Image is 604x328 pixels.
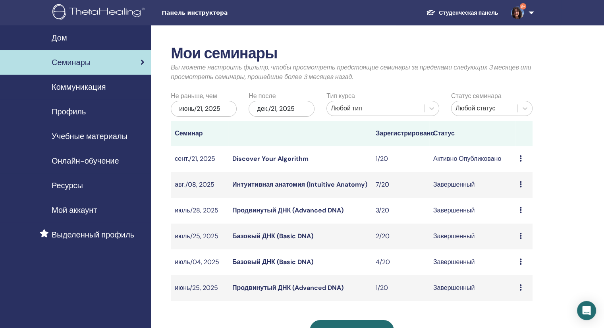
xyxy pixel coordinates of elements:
label: Статус семинара [451,91,502,101]
span: 9+ [520,3,526,10]
label: Не после [249,91,276,101]
span: Коммуникация [52,81,106,93]
td: Завершенный [429,249,515,275]
td: 1/20 [372,146,429,172]
img: default.jpg [511,6,524,19]
td: Завершенный [429,224,515,249]
td: 1/20 [372,275,429,301]
span: Ресурсы [52,179,83,191]
td: Завершенный [429,275,515,301]
label: Тип курса [326,91,355,101]
td: Активно Опубликовано [429,146,515,172]
span: Мой аккаунт [52,204,97,216]
span: Онлайн-обучение [52,155,119,167]
img: graduation-cap-white.svg [426,9,436,16]
span: Выделенный профиль [52,229,134,241]
div: Любой статус [455,104,513,113]
td: 7/20 [372,172,429,198]
a: Discover Your Algorithm [232,154,309,163]
th: Семинар [171,121,228,146]
span: Семинары [52,56,91,68]
td: июль/28, 2025 [171,198,228,224]
td: июль/25, 2025 [171,224,228,249]
td: Завершенный [429,198,515,224]
div: Любой тип [331,104,420,113]
img: logo.png [52,4,147,22]
a: Интуитивная анатомия (Intuitive Anatomy) [232,180,367,189]
td: сент./21, 2025 [171,146,228,172]
td: авг./08, 2025 [171,172,228,198]
div: дек./21, 2025 [249,101,315,117]
a: Студенческая панель [420,6,504,20]
a: Продвинутый ДНК (Advanced DNA) [232,206,343,214]
a: Продвинутый ДНК (Advanced DNA) [232,284,343,292]
h2: Мои семинары [171,44,533,63]
a: Базовый ДНК (Basic DNA) [232,258,313,266]
th: Статус [429,121,515,146]
span: Учебные материалы [52,130,127,142]
td: июль/04, 2025 [171,249,228,275]
th: Зарегистрировано [372,121,429,146]
label: Не раньше, чем [171,91,217,101]
td: 2/20 [372,224,429,249]
span: Дом [52,32,67,44]
a: Базовый ДНК (Basic DNA) [232,232,313,240]
td: 3/20 [372,198,429,224]
span: Профиль [52,106,86,118]
p: Вы можете настроить фильтр, чтобы просмотреть предстоящие семинары за пределами следующих 3 месяц... [171,63,533,82]
td: Завершенный [429,172,515,198]
td: июнь/25, 2025 [171,275,228,301]
div: июнь/21, 2025 [171,101,237,117]
td: 4/20 [372,249,429,275]
span: Панель инструктора [162,9,281,17]
div: Open Intercom Messenger [577,301,596,320]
